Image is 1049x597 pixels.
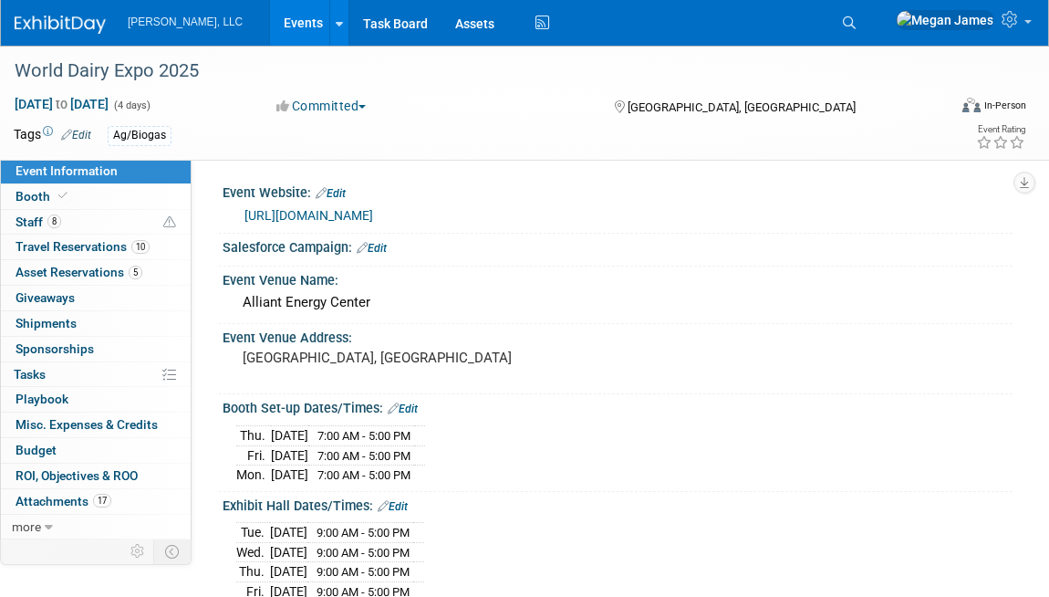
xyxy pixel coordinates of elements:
span: 5 [129,266,142,279]
a: Travel Reservations10 [1,235,191,259]
i: Booth reservation complete [58,191,68,201]
div: Ag/Biogas [108,126,171,145]
span: 7:00 AM - 5:00 PM [317,429,410,443]
td: Personalize Event Tab Strip [122,539,154,563]
img: Format-Inperson.png [962,98,981,112]
a: Sponsorships [1,337,191,361]
span: Shipments [16,316,77,330]
a: Misc. Expenses & Credits [1,413,191,437]
td: [DATE] [271,425,308,445]
td: Fri. [236,445,271,466]
a: Budget [1,438,191,463]
span: 9:00 AM - 5:00 PM [317,546,410,560]
span: 7:00 AM - 5:00 PM [317,468,410,482]
span: [PERSON_NAME], LLC [128,16,243,28]
span: to [53,97,70,111]
a: Attachments17 [1,489,191,514]
span: Travel Reservations [16,239,150,254]
a: Booth [1,184,191,209]
td: Toggle Event Tabs [154,539,192,563]
span: Staff [16,215,61,229]
a: Edit [378,500,408,513]
td: Thu. [236,425,271,445]
span: Event Information [16,163,118,178]
a: Edit [61,129,91,141]
div: Exhibit Hall Dates/Times: [223,492,1013,516]
td: Wed. [236,542,270,562]
td: [DATE] [271,466,308,485]
a: Playbook [1,387,191,412]
span: Misc. Expenses & Credits [16,417,158,432]
span: Attachments [16,494,111,508]
a: Shipments [1,311,191,336]
td: [DATE] [270,542,307,562]
span: [DATE] [DATE] [14,96,109,112]
a: Tasks [1,362,191,387]
span: Potential Scheduling Conflict -- at least one attendee is tagged in another overlapping event. [163,215,176,231]
a: [URL][DOMAIN_NAME] [244,208,373,223]
td: [DATE] [270,562,307,582]
div: Event Venue Address: [223,324,1013,347]
a: ROI, Objectives & ROO [1,464,191,488]
a: Event Information [1,159,191,183]
div: World Dairy Expo 2025 [8,55,927,88]
div: Event Venue Name: [223,267,1013,289]
div: Salesforce Campaign: [223,234,1013,257]
div: Event Rating [976,125,1025,134]
span: 9:00 AM - 5:00 PM [317,565,410,579]
div: Alliant Energy Center [236,288,999,317]
a: Giveaways [1,286,191,310]
img: Megan James [896,10,994,30]
span: Sponsorships [16,341,94,356]
a: more [1,515,191,539]
div: Booth Set-up Dates/Times: [223,394,1013,418]
td: [DATE] [271,445,308,466]
span: 17 [93,494,111,508]
td: Mon. [236,466,271,485]
pre: [GEOGRAPHIC_DATA], [GEOGRAPHIC_DATA] [243,350,532,366]
span: Budget [16,443,57,457]
span: [GEOGRAPHIC_DATA], [GEOGRAPHIC_DATA] [628,100,856,114]
span: 9:00 AM - 5:00 PM [317,526,410,539]
a: Edit [316,187,346,200]
a: Edit [388,403,418,415]
span: Asset Reservations [16,265,142,279]
span: 10 [131,240,150,254]
span: Tasks [14,367,46,382]
span: ROI, Objectives & ROO [16,468,138,483]
span: 8 [47,215,61,228]
a: Staff8 [1,210,191,235]
a: Edit [357,242,387,255]
span: more [12,519,41,534]
img: ExhibitDay [15,16,106,34]
div: Event Website: [223,179,1013,203]
td: Tue. [236,523,270,543]
span: Booth [16,189,71,204]
span: Playbook [16,392,68,406]
td: [DATE] [270,523,307,543]
div: In-Person [983,99,1026,112]
td: Tags [14,125,91,146]
a: Asset Reservations5 [1,260,191,285]
span: 7:00 AM - 5:00 PM [317,449,410,463]
span: (4 days) [112,99,151,111]
td: Thu. [236,562,270,582]
button: Committed [270,97,373,115]
div: Event Format [869,95,1027,122]
span: Giveaways [16,290,75,305]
